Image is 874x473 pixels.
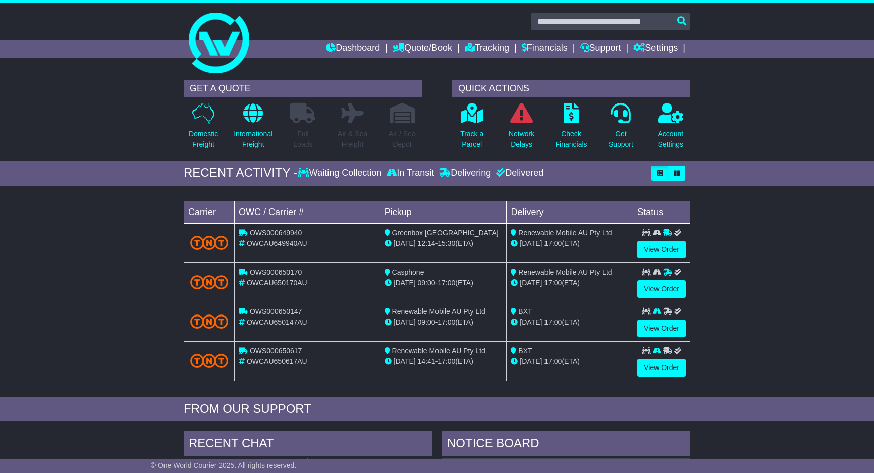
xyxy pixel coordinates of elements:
span: OWS000650147 [250,307,302,316]
span: [DATE] [394,357,416,365]
p: Check Financials [556,129,587,150]
p: Track a Parcel [460,129,483,150]
span: 17:00 [544,357,562,365]
span: Renewable Mobile AU Pty Ltd [392,307,485,316]
div: - (ETA) [385,356,503,367]
p: Account Settings [658,129,684,150]
div: FROM OUR SUPPORT [184,402,690,416]
span: Casphone [392,268,424,276]
span: 09:00 [418,279,435,287]
div: - (ETA) [385,238,503,249]
span: OWCAU650617AU [247,357,307,365]
span: OWS000650170 [250,268,302,276]
p: Domestic Freight [189,129,218,150]
span: 15:30 [438,239,455,247]
p: International Freight [234,129,272,150]
td: Carrier [184,201,235,223]
div: (ETA) [511,317,629,328]
div: GET A QUOTE [184,80,422,97]
div: - (ETA) [385,317,503,328]
a: DomesticFreight [188,102,219,155]
a: Settings [633,40,678,58]
a: View Order [637,320,686,337]
span: Renewable Mobile AU Pty Ltd [392,347,485,355]
div: Delivered [494,168,543,179]
p: Network Delays [509,129,534,150]
p: Full Loads [290,129,315,150]
div: (ETA) [511,278,629,288]
span: [DATE] [520,279,542,287]
div: (ETA) [511,356,629,367]
span: 14:41 [418,357,435,365]
div: In Transit [384,168,436,179]
span: 17:00 [438,318,455,326]
td: OWC / Carrier # [235,201,380,223]
span: OWS000649940 [250,229,302,237]
span: OWCAU649940AU [247,239,307,247]
span: 17:00 [438,279,455,287]
a: Financials [522,40,568,58]
p: Air / Sea Depot [389,129,416,150]
a: Quote/Book [393,40,452,58]
span: Renewable Mobile AU Pty Ltd [518,268,612,276]
div: NOTICE BOARD [442,431,690,458]
img: TNT_Domestic.png [190,354,228,367]
a: Tracking [465,40,509,58]
img: TNT_Domestic.png [190,236,228,249]
p: Get Support [609,129,633,150]
span: [DATE] [520,318,542,326]
span: Renewable Mobile AU Pty Ltd [518,229,612,237]
div: - (ETA) [385,278,503,288]
td: Status [633,201,690,223]
p: Air & Sea Freight [338,129,367,150]
span: 17:00 [544,239,562,247]
div: Waiting Collection [298,168,384,179]
a: Track aParcel [460,102,484,155]
td: Pickup [380,201,507,223]
span: Greenbox [GEOGRAPHIC_DATA] [392,229,499,237]
span: [DATE] [394,318,416,326]
a: CheckFinancials [555,102,588,155]
a: InternationalFreight [233,102,273,155]
div: Delivering [436,168,494,179]
span: [DATE] [520,239,542,247]
a: View Order [637,280,686,298]
span: [DATE] [520,357,542,365]
a: NetworkDelays [508,102,535,155]
span: BXT [518,347,532,355]
span: 17:00 [438,357,455,365]
a: AccountSettings [658,102,684,155]
span: © One World Courier 2025. All rights reserved. [151,461,297,469]
a: GetSupport [608,102,634,155]
a: View Order [637,241,686,258]
span: 17:00 [544,279,562,287]
span: OWCAU650147AU [247,318,307,326]
span: [DATE] [394,279,416,287]
a: View Order [637,359,686,377]
span: 09:00 [418,318,435,326]
td: Delivery [507,201,633,223]
a: Support [580,40,621,58]
span: 17:00 [544,318,562,326]
span: [DATE] [394,239,416,247]
img: TNT_Domestic.png [190,275,228,289]
div: (ETA) [511,238,629,249]
div: QUICK ACTIONS [452,80,690,97]
span: OWS000650617 [250,347,302,355]
span: BXT [518,307,532,316]
span: OWCAU650170AU [247,279,307,287]
a: Dashboard [326,40,380,58]
img: TNT_Domestic.png [190,314,228,328]
div: RECENT CHAT [184,431,432,458]
span: 12:14 [418,239,435,247]
div: RECENT ACTIVITY - [184,166,298,180]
